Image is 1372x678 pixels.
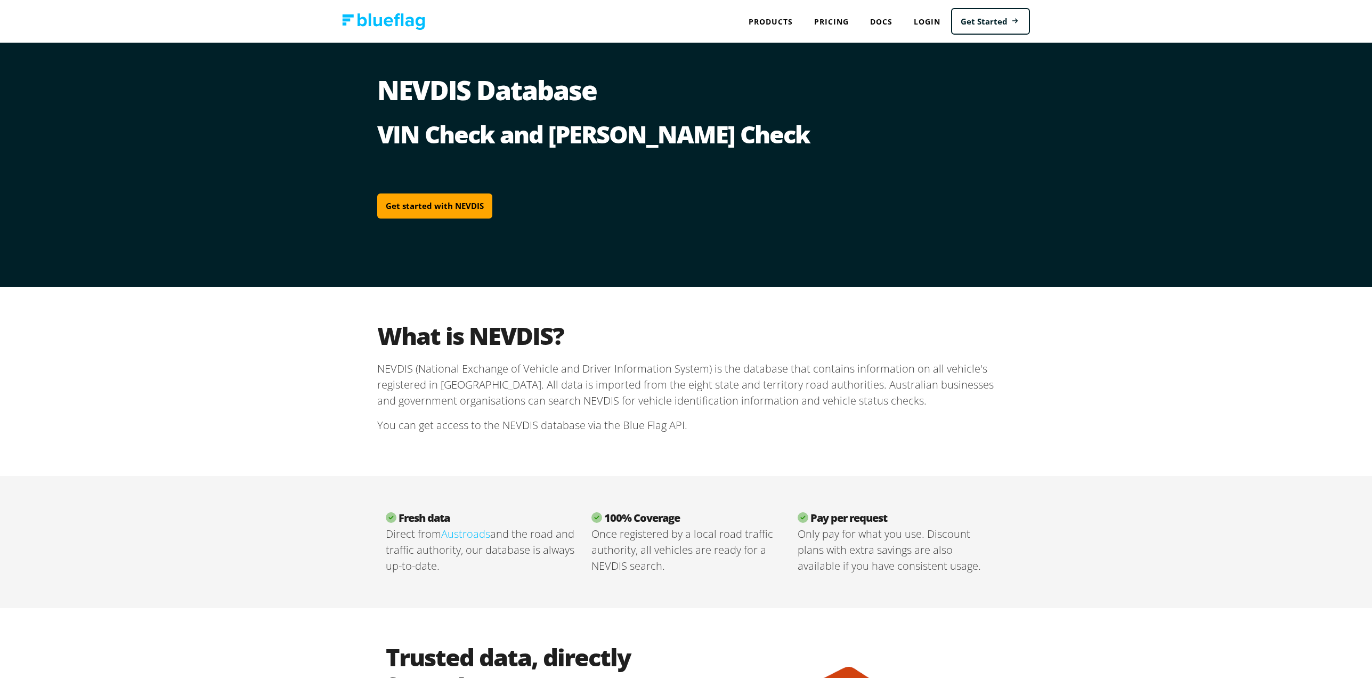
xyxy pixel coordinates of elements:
[441,527,490,541] a: Austroads
[377,409,995,442] p: You can get access to the NEVDIS database via the Blue Flag API.
[386,510,575,526] h3: Fresh data
[377,321,995,350] h2: What is NEVDIS?
[342,13,425,30] img: Blue Flag logo
[798,510,987,526] h3: Pay per request
[951,8,1030,35] a: Get Started
[377,77,995,119] h1: NEVDIS Database
[377,119,995,149] h2: VIN Check and [PERSON_NAME] Check
[738,11,803,33] div: Products
[859,11,903,33] a: Docs
[798,526,987,574] p: Only pay for what you use. Discount plans with extra savings are also available if you have consi...
[386,526,575,574] p: Direct from and the road and traffic authority, our database is always up-to-date.
[377,193,492,219] a: Get started with NEVDIS
[803,11,859,33] a: Pricing
[591,526,781,574] p: Once registered by a local road traffic authority, all vehicles are ready for a NEVDIS search.
[377,361,995,409] p: NEVDIS (National Exchange of Vehicle and Driver Information System) is the database that contains...
[903,11,951,33] a: Login to Blue Flag application
[591,510,781,526] h3: 100% Coverage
